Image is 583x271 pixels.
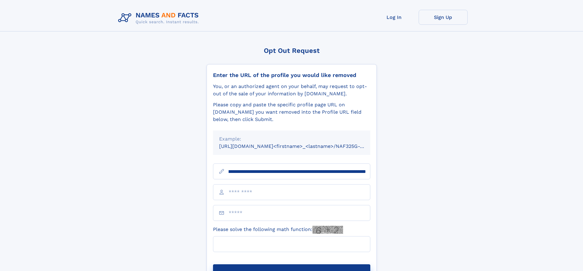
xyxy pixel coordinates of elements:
[213,226,343,234] label: Please solve the following math function:
[419,10,468,25] a: Sign Up
[213,101,370,123] div: Please copy and paste the specific profile page URL on [DOMAIN_NAME] you want removed into the Pr...
[370,10,419,25] a: Log In
[213,83,370,97] div: You, or an authorized agent on your behalf, may request to opt-out of the sale of your informatio...
[207,47,377,54] div: Opt Out Request
[213,72,370,79] div: Enter the URL of the profile you would like removed
[116,10,204,26] img: Logo Names and Facts
[219,143,382,149] small: [URL][DOMAIN_NAME]<firstname>_<lastname>/NAF325G-xxxxxxxx
[219,135,364,143] div: Example:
